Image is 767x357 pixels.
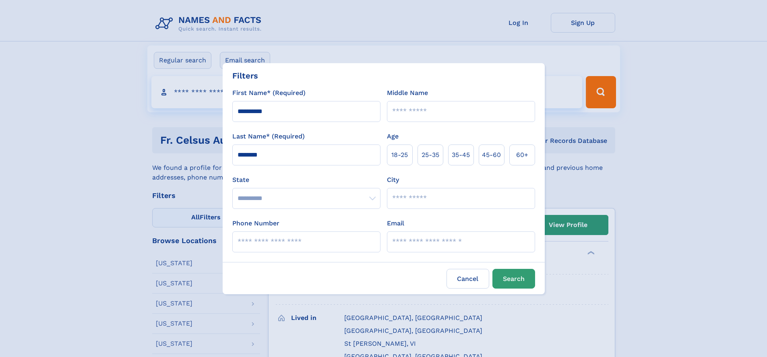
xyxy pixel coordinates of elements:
label: Phone Number [232,219,279,228]
button: Search [492,269,535,289]
span: 60+ [516,150,528,160]
span: 25‑35 [422,150,439,160]
span: 35‑45 [452,150,470,160]
label: First Name* (Required) [232,88,306,98]
label: State [232,175,380,185]
label: Email [387,219,404,228]
span: 18‑25 [391,150,408,160]
label: Cancel [447,269,489,289]
div: Filters [232,70,258,82]
label: Age [387,132,399,141]
label: Last Name* (Required) [232,132,305,141]
span: 45‑60 [482,150,501,160]
label: Middle Name [387,88,428,98]
label: City [387,175,399,185]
